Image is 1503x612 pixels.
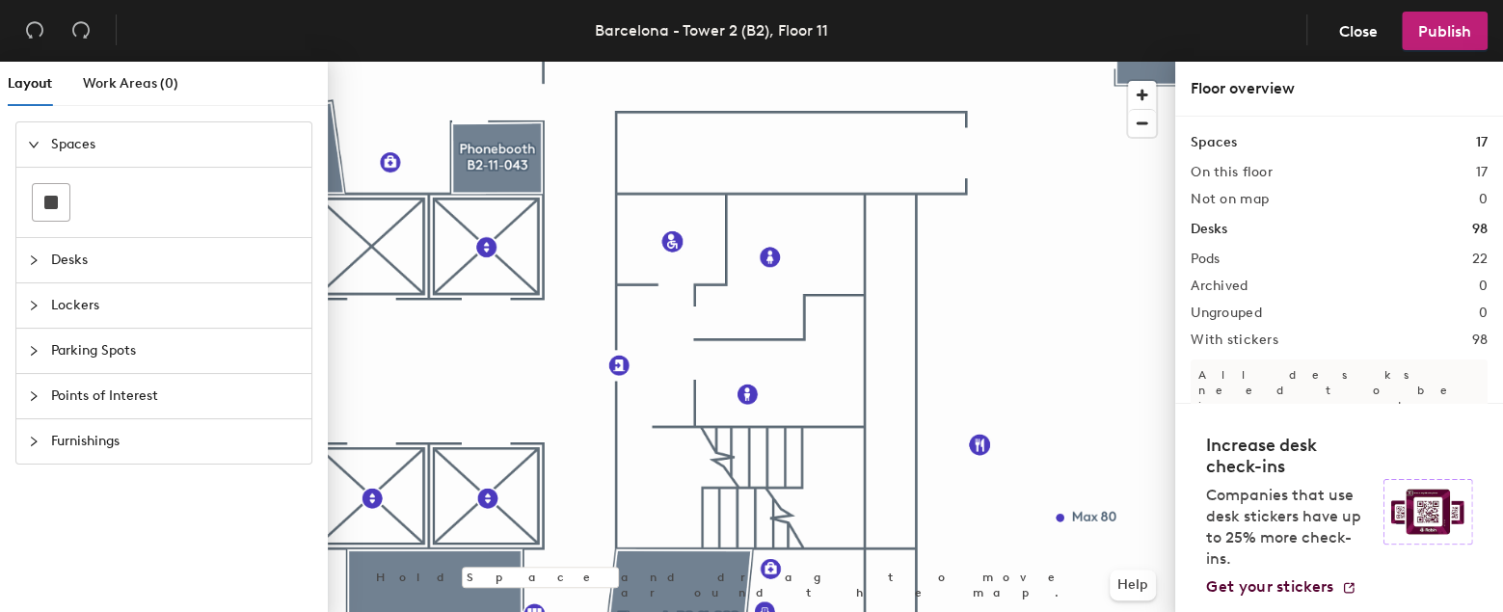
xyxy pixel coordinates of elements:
span: Work Areas (0) [83,75,178,92]
span: collapsed [28,254,40,266]
h1: Desks [1191,219,1227,240]
h2: On this floor [1191,165,1273,180]
span: Layout [8,75,52,92]
h2: 0 [1479,279,1488,294]
button: Help [1110,570,1156,600]
h2: 17 [1475,165,1488,180]
span: Get your stickers [1206,577,1333,596]
img: Sticker logo [1383,479,1472,545]
span: collapsed [28,390,40,402]
button: Publish [1402,12,1488,50]
h1: Spaces [1191,132,1237,153]
button: Redo (⌘ + ⇧ + Z) [62,12,100,50]
span: collapsed [28,300,40,311]
h2: With stickers [1191,333,1278,348]
h2: 98 [1471,333,1488,348]
h2: 0 [1479,306,1488,321]
h2: Archived [1191,279,1248,294]
h2: 0 [1479,192,1488,207]
div: Floor overview [1191,77,1488,100]
h2: Ungrouped [1191,306,1262,321]
span: expanded [28,139,40,150]
span: Lockers [51,283,300,328]
span: Close [1339,22,1378,40]
span: Desks [51,238,300,282]
span: Furnishings [51,419,300,464]
span: Points of Interest [51,374,300,418]
span: Spaces [51,122,300,167]
h1: 17 [1476,132,1488,153]
h2: Not on map [1191,192,1269,207]
p: Companies that use desk stickers have up to 25% more check-ins. [1206,485,1372,570]
button: Undo (⌘ + Z) [15,12,54,50]
div: Barcelona - Tower 2 (B2), Floor 11 [595,18,828,42]
button: Close [1323,12,1394,50]
span: collapsed [28,436,40,447]
span: Publish [1418,22,1471,40]
h2: 22 [1471,252,1488,267]
a: Get your stickers [1206,577,1356,597]
span: Parking Spots [51,329,300,373]
h2: Pods [1191,252,1220,267]
p: All desks need to be in a pod before saving [1191,359,1488,452]
h4: Increase desk check-ins [1206,435,1372,477]
span: collapsed [28,345,40,357]
h1: 98 [1472,219,1488,240]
